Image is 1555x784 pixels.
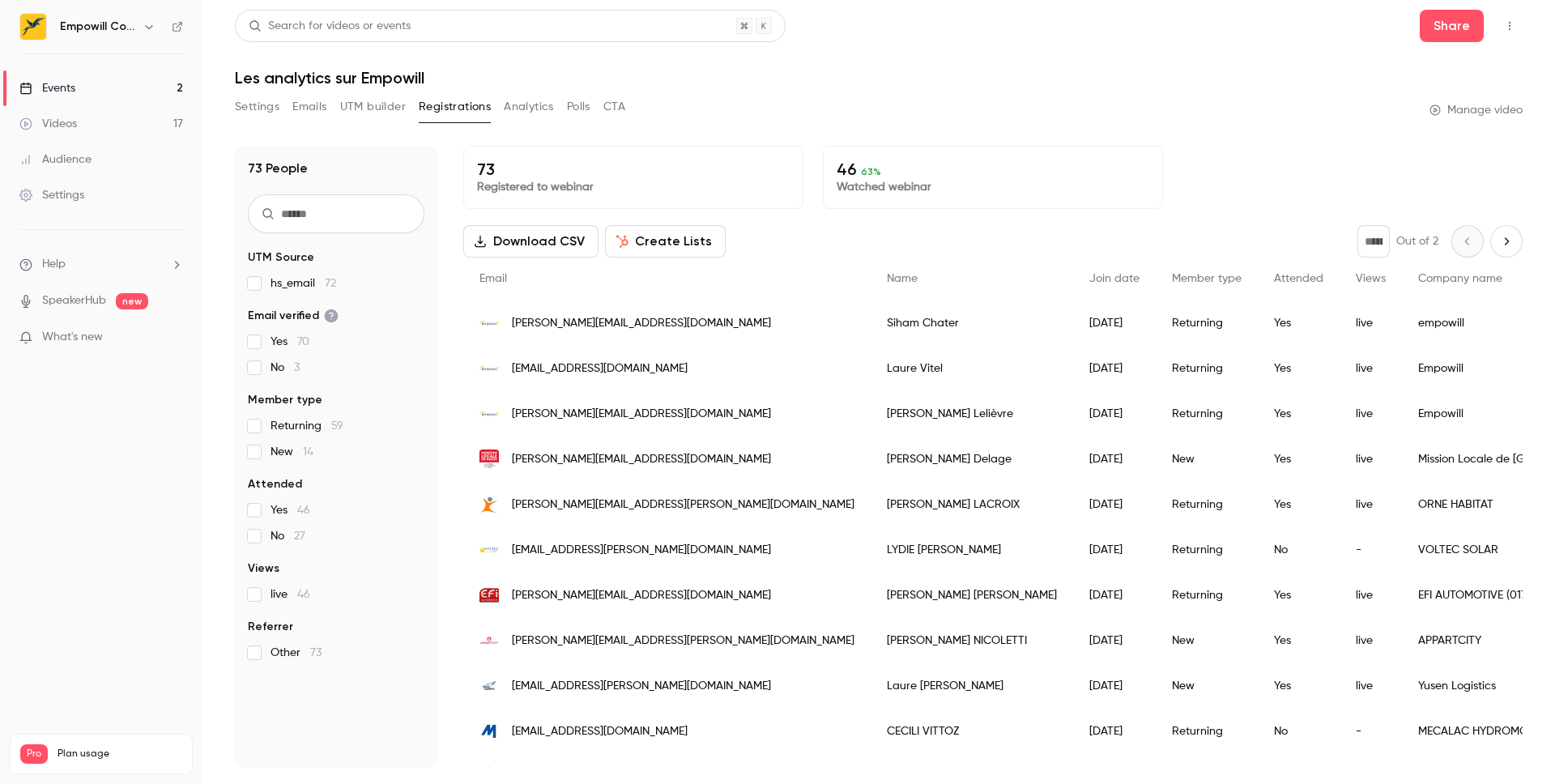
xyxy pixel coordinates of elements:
div: Search for videos or events [249,18,411,35]
p: 73 [477,160,790,179]
img: Empowill Community [20,14,46,40]
div: - [1340,527,1402,573]
button: Polls [567,94,590,120]
span: 73 [310,647,322,658]
div: [PERSON_NAME] [PERSON_NAME] [871,573,1073,618]
button: Registrations [419,94,491,120]
h1: Les analytics sur Empowill [235,68,1523,87]
span: Yes [271,334,309,350]
div: Yes [1258,618,1340,663]
span: Email verified [248,308,339,324]
div: [DATE] [1073,346,1156,391]
div: New [1156,618,1258,663]
button: CTA [603,94,625,120]
span: 14 [303,446,313,458]
div: Videos [19,116,77,132]
div: New [1156,437,1258,482]
span: Email [479,273,507,284]
div: [DATE] [1073,300,1156,346]
span: 70 [297,336,309,347]
p: Registered to webinar [477,179,790,195]
div: [DATE] [1073,391,1156,437]
p: Out of 2 [1396,233,1438,249]
img: mecalac.com [479,722,499,741]
span: [PERSON_NAME][EMAIL_ADDRESS][DOMAIN_NAME] [512,587,771,604]
div: CECILI VITTOZ [871,709,1073,754]
div: [DATE] [1073,437,1156,482]
div: [PERSON_NAME] LACROIX [871,482,1073,527]
span: 46 [297,505,310,516]
span: hs_email [271,275,336,292]
span: No [271,360,300,376]
img: fr.yusen-logistics.com [479,676,499,696]
div: [PERSON_NAME] Lelièvre [871,391,1073,437]
span: live [271,586,310,603]
div: Settings [19,187,84,203]
div: live [1340,300,1402,346]
button: Share [1420,10,1484,42]
div: live [1340,391,1402,437]
span: Views [1356,273,1386,284]
span: new [116,293,148,309]
span: 27 [294,530,305,542]
div: - [1340,709,1402,754]
button: UTM builder [340,94,406,120]
h6: Empowill Community [60,19,136,35]
a: SpeakerHub [42,292,106,309]
span: Attended [1274,273,1323,284]
span: 46 [297,589,310,600]
div: live [1340,437,1402,482]
span: Help [42,256,66,273]
div: [DATE] [1073,663,1156,709]
p: Watched webinar [837,179,1149,195]
iframe: Noticeable Trigger [164,330,183,345]
div: [PERSON_NAME] Delage [871,437,1073,482]
span: [EMAIL_ADDRESS][DOMAIN_NAME] [512,360,688,377]
div: No [1258,527,1340,573]
div: [DATE] [1073,618,1156,663]
span: Plan usage [58,748,182,761]
div: Returning [1156,482,1258,527]
div: Yes [1258,663,1340,709]
button: Next page [1490,225,1523,258]
div: Yes [1258,573,1340,618]
div: Yes [1258,482,1340,527]
div: [DATE] [1073,573,1156,618]
button: Create Lists [605,225,726,258]
span: [PERSON_NAME][EMAIL_ADDRESS][DOMAIN_NAME] [512,406,771,423]
button: Emails [292,94,326,120]
div: Returning [1156,527,1258,573]
div: Yes [1258,391,1340,437]
span: Yes [271,502,310,518]
span: Member type [248,392,322,408]
span: New [271,444,313,460]
span: UTM Source [248,249,314,266]
section: facet-groups [248,249,424,661]
span: Referrer [248,619,293,635]
img: appartcity.com [479,631,499,650]
div: LYDIE [PERSON_NAME] [871,527,1073,573]
div: live [1340,482,1402,527]
img: missionlocaledeparis.fr [479,450,499,469]
span: [EMAIL_ADDRESS][PERSON_NAME][DOMAIN_NAME] [512,542,771,559]
button: Analytics [504,94,554,120]
div: No [1258,709,1340,754]
span: [PERSON_NAME][EMAIL_ADDRESS][DOMAIN_NAME] [512,315,771,332]
div: Laure Vitel [871,346,1073,391]
div: Siham Chater [871,300,1073,346]
div: Returning [1156,391,1258,437]
div: [PERSON_NAME] NICOLETTI [871,618,1073,663]
span: 63 % [861,166,881,177]
div: Returning [1156,709,1258,754]
span: 59 [331,420,343,432]
div: [DATE] [1073,527,1156,573]
div: Yes [1258,346,1340,391]
div: Returning [1156,346,1258,391]
span: [EMAIL_ADDRESS][DOMAIN_NAME] [512,723,688,740]
span: Join date [1089,273,1140,284]
span: Returning [271,418,343,434]
img: empowill.com [479,313,499,333]
span: Views [248,560,279,577]
img: voltec-solar.com [479,540,499,560]
span: Name [887,273,918,284]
